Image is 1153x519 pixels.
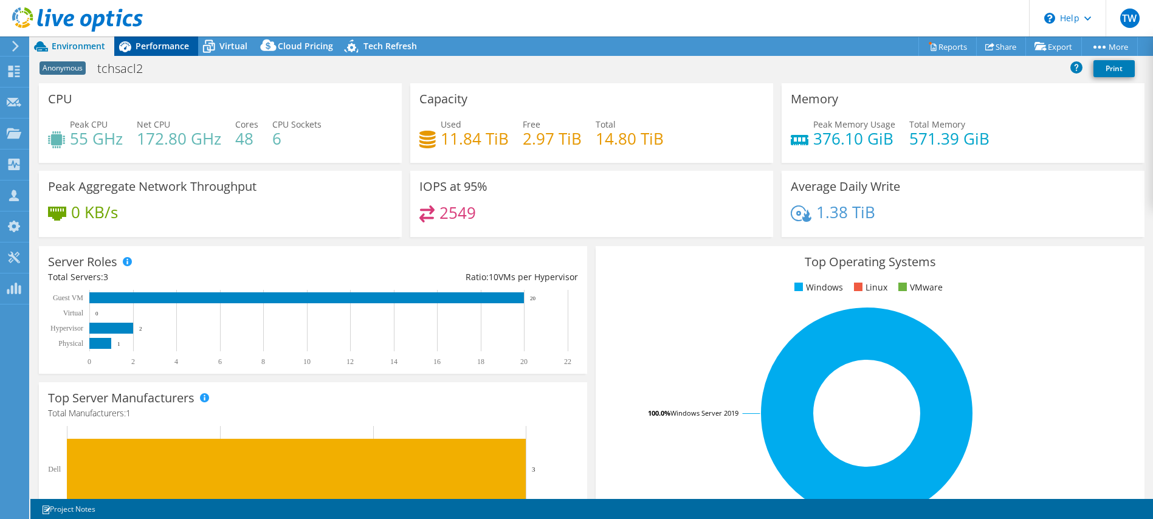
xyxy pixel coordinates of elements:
text: Virtual [63,309,84,317]
h4: 1.38 TiB [816,205,875,219]
h3: Average Daily Write [791,180,900,193]
a: More [1081,37,1138,56]
tspan: Windows Server 2019 [670,408,738,418]
h3: Memory [791,92,838,106]
h3: IOPS at 95% [419,180,487,193]
div: Total Servers: [48,270,313,284]
h4: 376.10 GiB [813,132,895,145]
span: Peak Memory Usage [813,119,895,130]
h4: 14.80 TiB [596,132,664,145]
text: 1 [117,341,120,347]
text: Dell [48,465,61,473]
h4: 0 KB/s [71,205,118,219]
text: 4 [174,357,178,366]
h4: 55 GHz [70,132,123,145]
h4: 172.80 GHz [137,132,221,145]
h3: Top Operating Systems [605,255,1135,269]
span: Used [441,119,461,130]
text: 16 [433,357,441,366]
text: Guest VM [53,294,83,302]
text: 0 [88,357,91,366]
a: Print [1093,60,1135,77]
a: Export [1025,37,1082,56]
span: 3 [103,271,108,283]
h1: tchsacl2 [92,62,162,75]
h3: CPU [48,92,72,106]
h3: Top Server Manufacturers [48,391,194,405]
text: 0 [95,311,98,317]
span: Cores [235,119,258,130]
text: 12 [346,357,354,366]
span: Tech Refresh [363,40,417,52]
h4: 2.97 TiB [523,132,582,145]
a: Share [976,37,1026,56]
text: Physical [58,339,83,348]
text: Hypervisor [50,324,83,332]
text: 20 [520,357,528,366]
span: 10 [489,271,498,283]
li: Linux [851,281,887,294]
span: Net CPU [137,119,170,130]
span: Total [596,119,616,130]
div: Ratio: VMs per Hypervisor [313,270,578,284]
span: TW [1120,9,1140,28]
text: 8 [261,357,265,366]
text: 2 [139,326,142,332]
tspan: 100.0% [648,408,670,418]
span: Free [523,119,540,130]
text: 3 [532,466,535,473]
h4: 6 [272,132,322,145]
a: Reports [918,37,977,56]
span: Performance [136,40,189,52]
text: 6 [218,357,222,366]
h3: Capacity [419,92,467,106]
text: 10 [303,357,311,366]
span: Total Memory [909,119,965,130]
h4: 11.84 TiB [441,132,509,145]
h4: Total Manufacturers: [48,407,578,420]
text: 14 [390,357,398,366]
span: CPU Sockets [272,119,322,130]
h4: 571.39 GiB [909,132,990,145]
span: Environment [52,40,105,52]
h3: Server Roles [48,255,117,269]
span: 1 [126,407,131,419]
li: VMware [895,281,943,294]
h4: 2549 [439,206,476,219]
h4: 48 [235,132,258,145]
text: 2 [131,357,135,366]
a: Project Notes [33,501,104,517]
h3: Peak Aggregate Network Throughput [48,180,256,193]
span: Virtual [219,40,247,52]
text: 20 [530,295,536,301]
span: Anonymous [40,61,86,75]
svg: \n [1044,13,1055,24]
span: Cloud Pricing [278,40,333,52]
text: 22 [564,357,571,366]
text: 18 [477,357,484,366]
span: Peak CPU [70,119,108,130]
li: Windows [791,281,843,294]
